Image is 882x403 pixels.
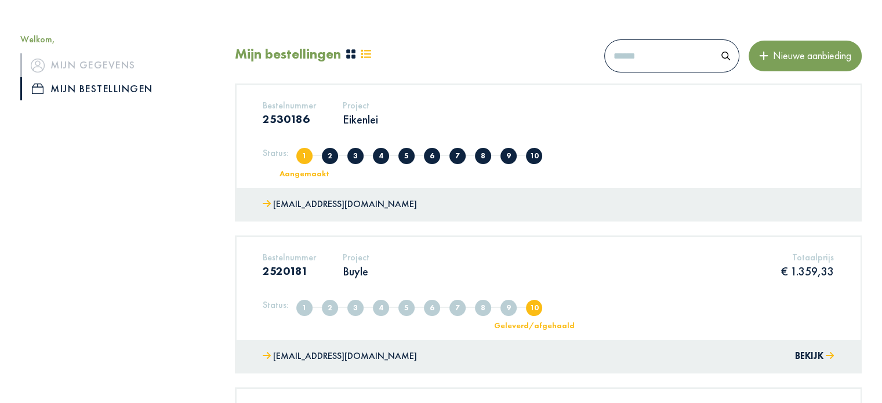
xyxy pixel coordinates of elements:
span: Aangemaakt [296,148,313,164]
font: 6 [430,303,434,313]
font: 4 [379,303,383,313]
font: [EMAIL_ADDRESS][DOMAIN_NAME] [273,350,417,362]
font: Bekijk [795,350,823,362]
a: [EMAIL_ADDRESS][DOMAIN_NAME] [263,348,417,365]
font: Welkom, [20,33,55,45]
font: 2 [328,151,332,161]
font: 8 [481,151,485,161]
a: [EMAIL_ADDRESS][DOMAIN_NAME] [263,196,417,213]
font: 7 [455,303,460,313]
span: In productie [449,300,466,316]
a: iconMijn gegevens [20,53,217,77]
span: Volledig [322,300,338,316]
font: Bestelnummer [263,99,316,111]
font: 3 [353,303,358,313]
span: Klaar voor levering/afhaling [500,300,517,316]
font: 1 [302,303,307,313]
font: 2530186 [263,111,310,126]
span: Offerte afgekeurd [398,148,415,164]
font: Status: [263,147,289,159]
span: Volledig [322,148,338,164]
font: 9 [506,303,511,313]
font: Project [343,251,369,263]
font: 3 [353,151,358,161]
span: Offerte afgekeurd [398,300,415,316]
button: Nieuwe aanbieding [749,41,862,71]
font: € 1.359,33 [781,264,834,279]
span: In nabehandeling [475,300,491,316]
font: Status: [263,299,289,311]
img: search.svg [721,52,730,60]
font: Aangemaakt [280,168,329,179]
font: 7 [455,151,460,161]
span: Geleverd/afgehaald [526,148,542,164]
span: Offerte in overleg [373,300,389,316]
font: [EMAIL_ADDRESS][DOMAIN_NAME] [273,198,417,210]
font: 10 [530,303,539,313]
img: icon [32,83,43,94]
span: Aangemaakt [296,300,313,316]
span: Offerte goedgekeurd [424,148,440,164]
font: 6 [430,151,434,161]
font: Mijn gegevens [50,58,136,71]
font: Mijn bestellingen [235,45,341,63]
button: Bekijk [795,348,834,365]
font: Totaalprijs [792,251,834,263]
font: Geleverd/afgehaald [494,320,575,331]
span: Offerte verzonden [347,148,364,164]
font: Eikenlei [343,112,378,127]
span: Offerte verzonden [347,300,364,316]
font: Buyle [343,264,368,279]
font: 2520181 [263,263,308,278]
span: Geleverd/afgehaald [526,300,542,316]
font: 1 [302,151,307,161]
img: icon [31,59,45,72]
span: Offerte in overleg [373,148,389,164]
span: In nabehandeling [475,148,491,164]
span: In productie [449,148,466,164]
span: Klaar voor levering/afhaling [500,148,517,164]
font: Nieuwe aanbieding [773,49,851,62]
font: 8 [481,303,485,313]
span: Offerte goedgekeurd [424,300,440,316]
font: 9 [506,151,511,161]
font: Bestelnummer [263,251,316,263]
font: 2 [328,303,332,313]
font: 5 [404,151,409,161]
font: Project [343,99,369,111]
font: 10 [530,151,539,161]
font: 4 [379,151,383,161]
font: 5 [404,303,409,313]
font: Mijn bestellingen [50,82,153,95]
a: iconMijn bestellingen [20,77,217,100]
